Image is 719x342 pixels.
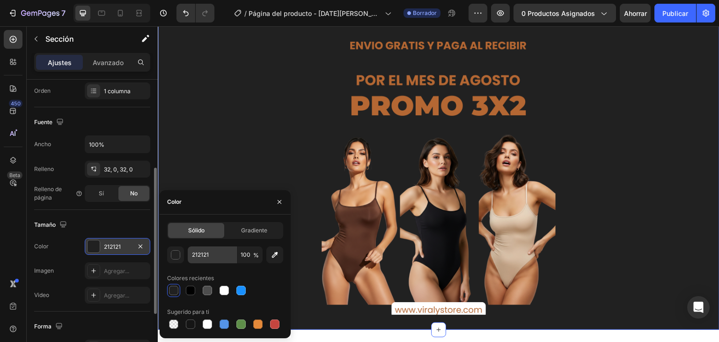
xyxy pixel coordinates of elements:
font: Publicar [662,9,688,17]
button: 0 productos asignados [514,4,616,22]
font: % [253,252,259,259]
font: Borrador [413,9,437,16]
font: Sólido [188,227,205,234]
font: No [130,190,138,197]
input: Auto [85,136,150,153]
div: Abrir Intercom Messenger [687,296,710,319]
font: Beta [9,172,20,178]
font: Colores recientes [167,275,214,282]
font: Sugerido para ti [167,308,209,315]
font: Color [167,198,182,205]
button: Publicar [654,4,696,22]
div: Deshacer/Rehacer [176,4,214,22]
font: / [244,9,247,17]
font: Relleno [34,165,54,172]
font: Avanzado [93,59,124,67]
p: Sección [45,33,122,45]
font: Sí [99,190,104,197]
font: Ancho [34,141,51,148]
font: 450 [11,100,21,107]
font: Sección [45,34,74,44]
font: Forma [34,323,51,330]
button: Ahorrar [620,4,651,22]
font: Página del producto - [DATE][PERSON_NAME] 10:57:33 [249,9,381,27]
font: Relleno de página [34,186,62,201]
font: Agregar... [104,292,129,299]
font: Agregar... [104,268,129,275]
font: 212121 [104,243,121,250]
font: Imagen [34,267,54,274]
input: Por ejemplo: FFFFFF [188,246,236,263]
font: Color [34,243,49,250]
font: Fuente [34,119,52,126]
button: 7 [4,4,70,22]
font: 7 [61,8,66,18]
font: Gradiente [241,227,267,234]
font: 32, 0, 32, 0 [104,166,133,173]
font: Tamaño [34,221,56,228]
font: Ahorrar [624,9,647,17]
font: 0 productos asignados [521,9,595,17]
font: Orden [34,87,51,94]
font: Video [34,291,49,298]
font: Ajustes [48,59,72,67]
iframe: Área de diseño [158,26,719,342]
font: 1 columna [104,88,131,95]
